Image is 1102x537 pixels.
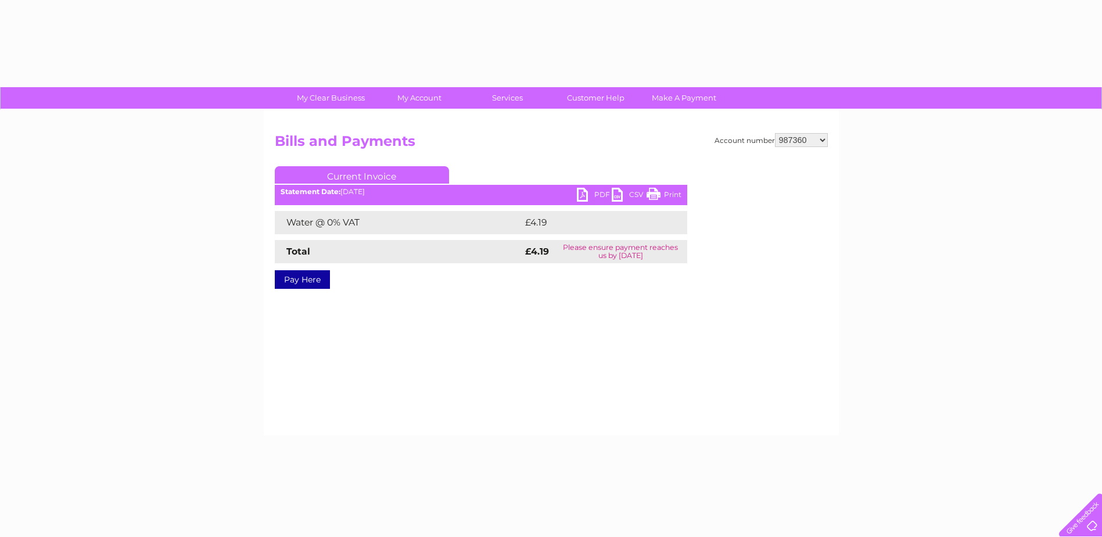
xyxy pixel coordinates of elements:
a: Current Invoice [275,166,449,184]
div: Account number [715,133,828,147]
td: Please ensure payment reaches us by [DATE] [554,240,687,263]
a: My Account [371,87,467,109]
a: Make A Payment [636,87,732,109]
a: My Clear Business [283,87,379,109]
strong: £4.19 [525,246,549,257]
td: Water @ 0% VAT [275,211,522,234]
div: [DATE] [275,188,687,196]
b: Statement Date: [281,187,340,196]
a: PDF [577,188,612,205]
td: £4.19 [522,211,659,234]
a: CSV [612,188,647,205]
a: Pay Here [275,270,330,289]
a: Print [647,188,681,205]
h2: Bills and Payments [275,133,828,155]
strong: Total [286,246,310,257]
a: Customer Help [548,87,644,109]
a: Services [460,87,555,109]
